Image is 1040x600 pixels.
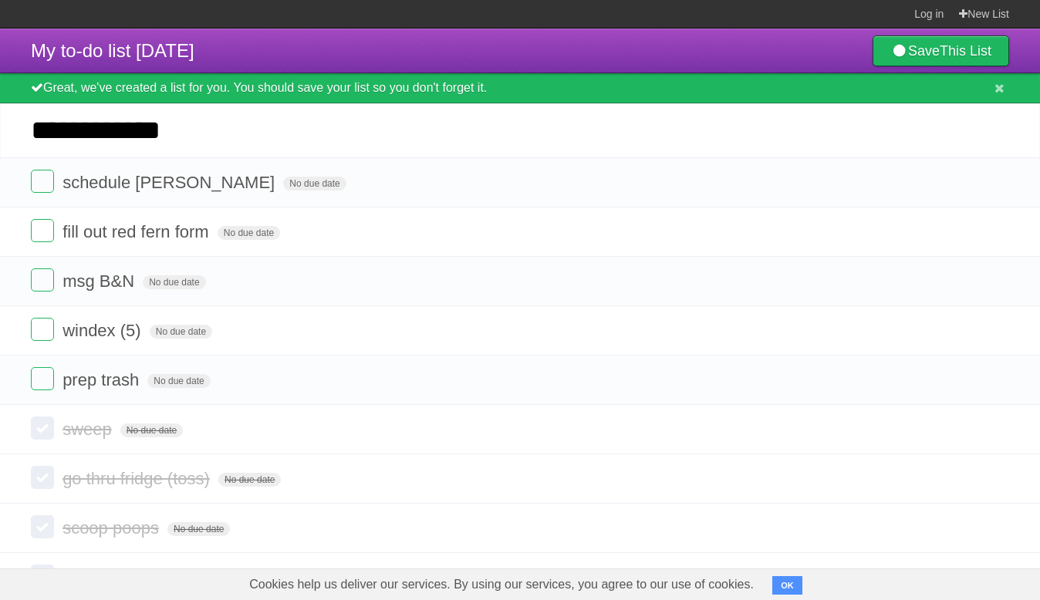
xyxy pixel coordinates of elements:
span: sweep [62,420,116,439]
label: Done [31,367,54,390]
span: windex (5) [62,321,144,340]
span: No due date [143,275,205,289]
span: No due date [120,423,183,437]
label: Done [31,318,54,341]
label: Done [31,416,54,440]
span: No due date [283,177,346,190]
span: No due date [150,325,212,339]
a: SaveThis List [873,35,1009,66]
span: No due date [147,374,210,388]
span: No due date [218,473,281,487]
button: OK [772,576,802,595]
span: go thru fridge (toss) [62,469,214,488]
span: Cookies help us deliver our services. By using our services, you agree to our use of cookies. [234,569,769,600]
b: This List [940,43,991,59]
label: Done [31,466,54,489]
label: Done [31,219,54,242]
label: Done [31,565,54,588]
label: Done [31,515,54,538]
span: No due date [167,522,230,536]
label: Done [31,268,54,292]
span: clean microwave [62,568,193,587]
span: scoop poops [62,518,163,538]
span: My to-do list [DATE] [31,40,194,61]
span: fill out red fern form [62,222,213,241]
span: schedule [PERSON_NAME] [62,173,279,192]
span: No due date [218,226,280,240]
span: prep trash [62,370,143,389]
span: msg B&N [62,271,138,291]
label: Done [31,170,54,193]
